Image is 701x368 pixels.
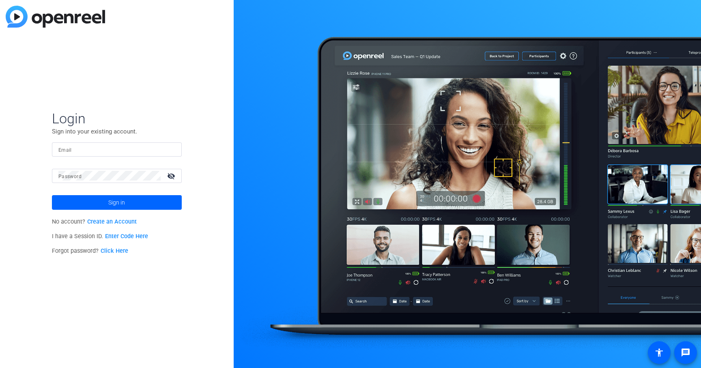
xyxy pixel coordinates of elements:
[162,170,182,182] mat-icon: visibility_off
[101,247,128,254] a: Click Here
[58,147,72,153] mat-label: Email
[52,127,182,136] p: Sign into your existing account.
[52,195,182,210] button: Sign in
[105,233,148,240] a: Enter Code Here
[52,247,128,254] span: Forgot password?
[52,233,148,240] span: I have a Session ID.
[58,174,82,179] mat-label: Password
[108,192,125,213] span: Sign in
[654,348,664,357] mat-icon: accessibility
[52,218,137,225] span: No account?
[52,110,182,127] span: Login
[681,348,690,357] mat-icon: message
[6,6,105,28] img: blue-gradient.svg
[58,144,175,154] input: Enter Email Address
[87,218,137,225] a: Create an Account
